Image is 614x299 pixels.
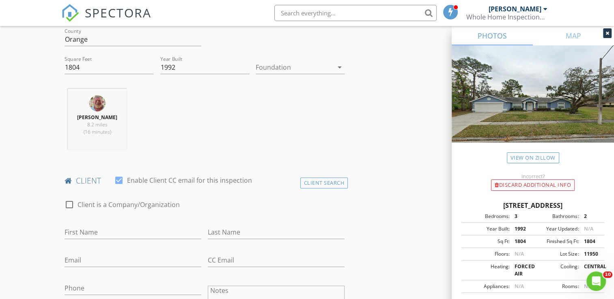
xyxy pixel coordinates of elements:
i: arrow_drop_down [335,62,345,72]
div: Year Built: [464,225,510,233]
span: N/A [584,225,593,232]
img: streetview [452,45,614,162]
a: PHOTOS [452,26,533,45]
div: Heating: [464,263,510,278]
div: 11950 [579,250,602,258]
div: 2 [579,213,602,220]
strong: [PERSON_NAME] [77,114,117,121]
div: Incorrect? [452,173,614,179]
div: Lot Size: [533,250,579,258]
div: Rooms: [533,283,579,290]
div: Whole Home Inspections, LLC [466,13,547,21]
div: Bathrooms: [533,213,579,220]
div: [STREET_ADDRESS] [461,201,604,210]
span: N/A [584,283,593,290]
div: Discard Additional info [491,179,575,191]
div: Finished Sq Ft: [533,238,579,245]
div: Bedrooms: [464,213,510,220]
a: SPECTORA [61,11,151,28]
div: Cooling: [533,263,579,278]
span: 10 [603,271,612,278]
a: View on Zillow [507,152,559,163]
span: N/A [515,283,524,290]
div: [PERSON_NAME] [489,5,541,13]
input: Search everything... [274,5,437,21]
div: Appliances: [464,283,510,290]
div: FORCED AIR [510,263,533,278]
label: Client is a Company/Organization [78,201,180,209]
label: Enable Client CC email for this inspection [127,176,252,184]
div: 3 [510,213,533,220]
span: (16 minutes) [84,128,111,135]
div: Sq Ft: [464,238,510,245]
div: 1992 [510,225,533,233]
span: SPECTORA [85,4,151,21]
div: 1804 [510,238,533,245]
span: 8.2 miles [87,121,108,128]
iframe: Intercom live chat [586,271,606,291]
img: 20241113_110357.jpg [89,95,106,111]
div: 1804 [579,238,602,245]
a: MAP [533,26,614,45]
div: CENTRAL [579,263,602,278]
div: Floors: [464,250,510,258]
div: Year Updated: [533,225,579,233]
span: N/A [515,250,524,257]
div: Client Search [300,177,348,188]
img: The Best Home Inspection Software - Spectora [61,4,79,22]
h4: client [65,175,345,186]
